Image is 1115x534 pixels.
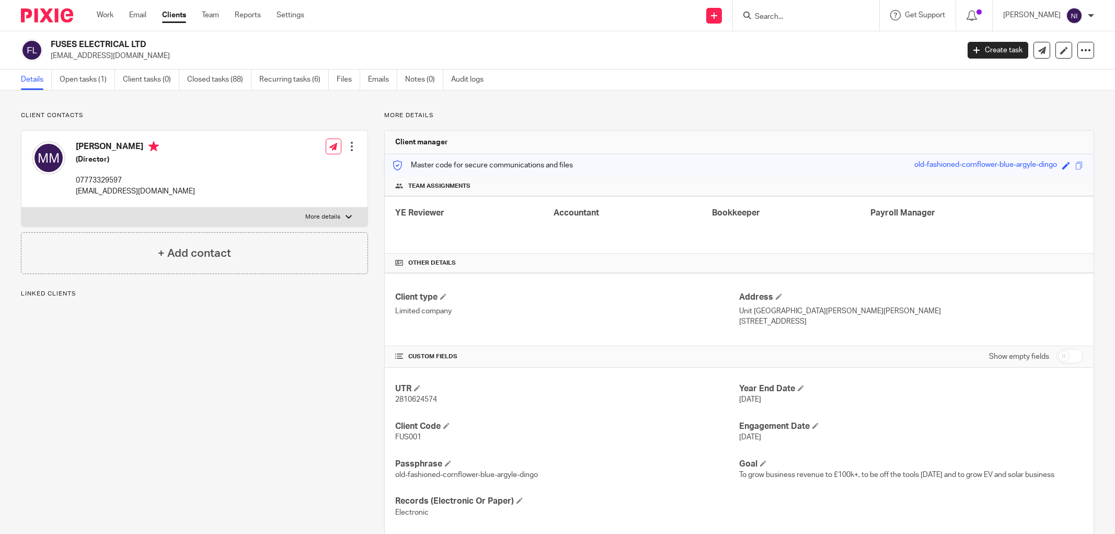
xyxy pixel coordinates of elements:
[21,8,73,22] img: Pixie
[148,141,159,152] i: Primary
[395,421,739,432] h4: Client Code
[445,460,451,467] span: Edit Passphrase
[32,141,65,175] img: svg%3E
[739,434,761,441] span: [DATE]
[812,423,819,429] span: Edit Engagement Date
[712,209,760,217] span: Bookkeeper
[1003,10,1061,20] p: [PERSON_NAME]
[405,70,443,90] a: Notes (0)
[129,10,146,20] a: Email
[395,137,448,147] h3: Client manager
[384,111,1094,120] p: More details
[905,12,945,19] span: Get Support
[76,154,195,165] h5: (Director)
[1055,42,1072,59] a: Edit client
[451,70,491,90] a: Audit logs
[443,423,450,429] span: Edit Client Code
[870,209,935,217] span: Payroll Manager
[516,497,523,504] span: Edit Records (Electronic Or Paper)
[162,10,186,20] a: Clients
[202,10,219,20] a: Team
[21,70,52,90] a: Details
[760,460,766,467] span: Edit Goal
[395,509,429,516] span: Electronic
[235,10,261,20] a: Reports
[158,245,231,262] h4: + Add contact
[754,13,848,22] input: Search
[968,42,1028,59] a: Create task
[21,290,368,298] p: Linked clients
[739,471,1054,479] span: To grow business revenue to £100k+, to be off the tools [DATE] and to grow EV and solar business
[776,293,782,300] span: Edit Address
[21,39,43,61] img: svg%3E
[1062,162,1070,169] span: Edit code
[989,351,1049,362] label: Show empty fields
[395,209,444,217] span: YE Reviewer
[798,385,804,391] span: Edit Year End Date
[187,70,251,90] a: Closed tasks (88)
[76,175,195,186] p: 07773329597
[554,209,599,217] span: Accountant
[739,316,1083,327] p: [STREET_ADDRESS]
[739,383,1083,394] h4: Year End Date
[395,292,739,303] h4: Client type
[51,39,772,50] h2: FUSES ELECTRICAL LTD
[305,213,340,221] p: More details
[395,383,739,394] h4: UTR
[739,396,761,403] span: [DATE]
[914,160,1057,172] div: old-fashioned-cornflower-blue-argyle-dingo
[76,141,195,154] h4: [PERSON_NAME]
[395,496,739,507] h4: Records (Electronic Or Paper)
[408,182,470,190] span: Team assignments
[337,70,360,90] a: Files
[395,353,739,361] h4: CUSTOM FIELDS
[21,111,368,120] p: Client contacts
[395,459,739,470] h4: Passphrase
[440,293,446,300] span: Change Client type
[277,10,304,20] a: Settings
[51,51,952,61] p: [EMAIL_ADDRESS][DOMAIN_NAME]
[76,186,195,197] p: [EMAIL_ADDRESS][DOMAIN_NAME]
[395,396,437,403] span: 2810624574
[1075,162,1083,169] span: Copy to clipboard
[368,70,397,90] a: Emails
[1066,7,1083,24] img: svg%3E
[1033,42,1050,59] a: Send new email
[395,434,421,441] span: FUS001
[97,10,113,20] a: Work
[414,385,420,391] span: Edit UTR
[259,70,329,90] a: Recurring tasks (6)
[408,259,456,267] span: Other details
[393,160,573,171] p: Master code for secure communications and files
[739,306,1083,316] p: Unit [GEOGRAPHIC_DATA][PERSON_NAME][PERSON_NAME]
[123,70,179,90] a: Client tasks (0)
[739,421,1083,432] h4: Engagement Date
[395,306,739,316] p: Limited company
[739,292,1083,303] h4: Address
[395,471,538,479] span: old-fashioned-cornflower-blue-argyle-dingo
[739,459,1083,470] h4: Goal
[60,70,115,90] a: Open tasks (1)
